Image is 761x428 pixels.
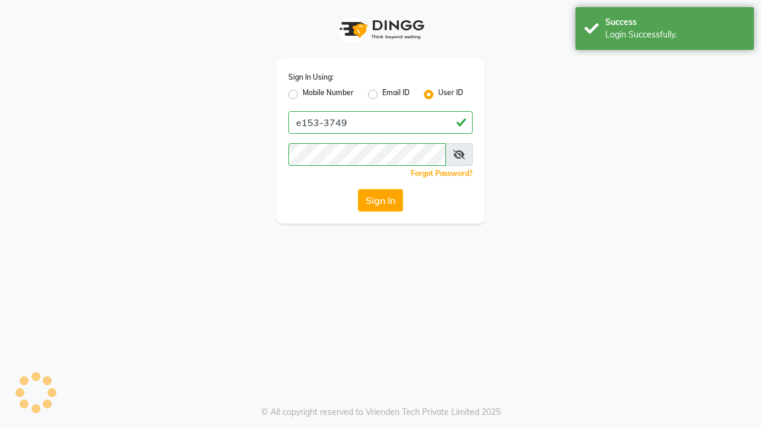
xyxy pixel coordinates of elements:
[303,87,354,102] label: Mobile Number
[288,143,446,166] input: Username
[288,111,473,134] input: Username
[411,169,473,178] a: Forgot Password?
[438,87,463,102] label: User ID
[382,87,410,102] label: Email ID
[288,72,334,83] label: Sign In Using:
[358,189,403,212] button: Sign In
[605,29,745,41] div: Login Successfully.
[333,12,428,47] img: logo1.svg
[605,16,745,29] div: Success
